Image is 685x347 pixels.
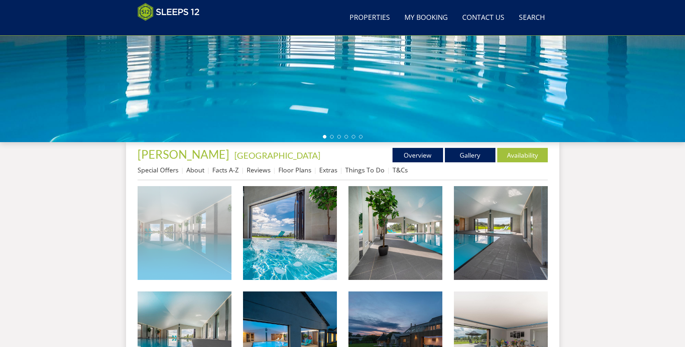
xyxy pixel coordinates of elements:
img: Shires - The infinity pool in the spa hall [348,186,442,280]
a: Properties [347,10,393,26]
a: My Booking [402,10,451,26]
a: Special Offers [138,166,178,174]
img: Shires - Luxury large group holiday house in Devon, sleeps 12+2, with a private indoor pool [138,186,231,280]
a: Availability [497,148,548,162]
a: [GEOGRAPHIC_DATA] [234,150,320,161]
a: Search [516,10,548,26]
a: Facts A-Z [212,166,239,174]
img: Sleeps 12 [138,3,200,21]
img: Shires - Holidays in the Devon countryside with a private pool - and wonderful views! [454,186,548,280]
iframe: Customer reviews powered by Trustpilot [134,25,210,31]
a: Things To Do [345,166,385,174]
a: [PERSON_NAME] [138,147,231,161]
a: T&Cs [393,166,408,174]
a: Reviews [247,166,270,174]
a: Contact Us [459,10,507,26]
img: Shires - All yours is a spa hall with an infinity pool, hot tub and sauna [243,186,337,280]
a: Extras [319,166,337,174]
span: [PERSON_NAME] [138,147,229,161]
a: Overview [393,148,443,162]
a: Gallery [445,148,495,162]
a: Floor Plans [278,166,311,174]
span: - [231,150,320,161]
a: About [186,166,204,174]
